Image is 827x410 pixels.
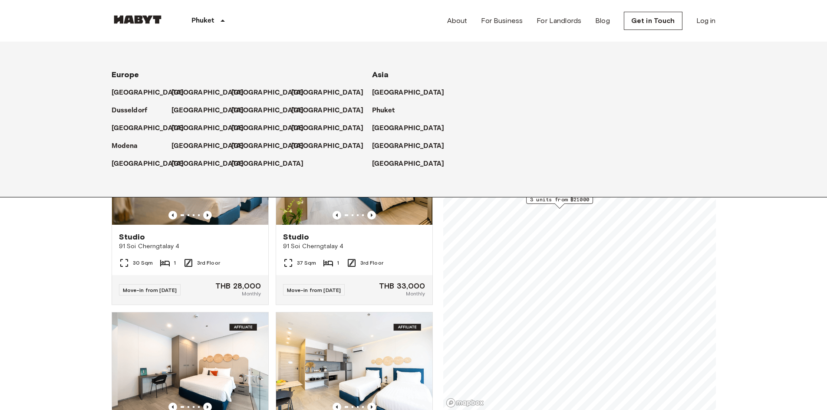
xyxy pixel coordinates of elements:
p: [GEOGRAPHIC_DATA] [291,141,364,151]
p: [GEOGRAPHIC_DATA] [171,88,244,98]
span: Monthly [406,290,425,298]
a: [GEOGRAPHIC_DATA] [372,159,453,169]
a: [GEOGRAPHIC_DATA] [231,88,313,98]
p: [GEOGRAPHIC_DATA] [291,123,364,134]
span: 3rd Floor [360,259,383,267]
span: 1 [337,259,339,267]
a: About [447,16,468,26]
p: [GEOGRAPHIC_DATA] [171,105,244,116]
p: [GEOGRAPHIC_DATA] [291,105,364,116]
a: [GEOGRAPHIC_DATA] [112,88,193,98]
a: [GEOGRAPHIC_DATA] [231,141,313,151]
span: Move-in from [DATE] [123,287,177,293]
a: [GEOGRAPHIC_DATA] [372,88,453,98]
span: 3rd Floor [197,259,220,267]
p: [GEOGRAPHIC_DATA] [171,141,244,151]
a: For Landlords [537,16,581,26]
span: Studio [283,232,310,242]
p: [GEOGRAPHIC_DATA] [231,123,304,134]
a: [GEOGRAPHIC_DATA] [291,141,372,151]
button: Previous image [203,211,212,220]
a: Get in Touch [624,12,682,30]
a: [GEOGRAPHIC_DATA] [372,141,453,151]
span: 91 Soi Cherngtalay 4 [119,242,261,251]
a: [GEOGRAPHIC_DATA] [171,159,253,169]
a: Modena [112,141,147,151]
p: Dusseldorf [112,105,148,116]
span: Move-in from [DATE] [287,287,341,293]
a: [GEOGRAPHIC_DATA] [291,105,372,116]
a: Blog [595,16,610,26]
a: Phuket [372,105,404,116]
p: [GEOGRAPHIC_DATA] [231,88,304,98]
p: [GEOGRAPHIC_DATA] [231,105,304,116]
a: [GEOGRAPHIC_DATA] [231,123,313,134]
p: [GEOGRAPHIC_DATA] [372,141,445,151]
a: [GEOGRAPHIC_DATA] [231,105,313,116]
a: [GEOGRAPHIC_DATA] [171,105,253,116]
a: [GEOGRAPHIC_DATA] [171,123,253,134]
p: [GEOGRAPHIC_DATA] [372,123,445,134]
a: [GEOGRAPHIC_DATA] [171,141,253,151]
span: 1 [174,259,176,267]
button: Previous image [168,211,177,220]
a: Log in [696,16,716,26]
p: [GEOGRAPHIC_DATA] [231,141,304,151]
p: [GEOGRAPHIC_DATA] [372,88,445,98]
span: Europe [112,70,139,79]
a: [GEOGRAPHIC_DATA] [372,123,453,134]
p: Phuket [191,16,214,26]
p: [GEOGRAPHIC_DATA] [171,159,244,169]
a: Mapbox logo [446,398,484,408]
a: [GEOGRAPHIC_DATA] [291,123,372,134]
span: Studio [119,232,145,242]
p: [GEOGRAPHIC_DATA] [372,159,445,169]
img: Habyt [112,15,164,24]
p: [GEOGRAPHIC_DATA] [291,88,364,98]
span: 91 Soi Cherngtalay 4 [283,242,425,251]
span: THB 28,000 [215,282,261,290]
a: [GEOGRAPHIC_DATA] [291,88,372,98]
button: Previous image [333,211,341,220]
p: [GEOGRAPHIC_DATA] [112,88,184,98]
button: Previous image [367,211,376,220]
a: [GEOGRAPHIC_DATA] [112,159,193,169]
span: 3 units from ฿21000 [530,196,589,203]
p: [GEOGRAPHIC_DATA] [112,159,184,169]
span: THB 33,000 [379,282,425,290]
p: [GEOGRAPHIC_DATA] [112,123,184,134]
span: Asia [372,70,389,79]
a: Marketing picture of unit STCPrevious imagePrevious imageStudio91 Soi Cherngtalay 430 Sqm13rd Flo... [112,120,269,305]
a: For Business [481,16,523,26]
span: 30 Sqm [133,259,153,267]
p: Phuket [372,105,395,116]
a: Dusseldorf [112,105,156,116]
a: Marketing picture of unit 1BRBPrevious imagePrevious imageStudio91 Soi Cherngtalay 437 Sqm13rd Fl... [276,120,433,305]
span: 37 Sqm [297,259,316,267]
p: Modena [112,141,138,151]
p: [GEOGRAPHIC_DATA] [171,123,244,134]
a: [GEOGRAPHIC_DATA] [171,88,253,98]
div: Map marker [526,195,593,209]
span: Monthly [242,290,261,298]
p: [GEOGRAPHIC_DATA] [231,159,304,169]
a: [GEOGRAPHIC_DATA] [112,123,193,134]
a: [GEOGRAPHIC_DATA] [231,159,313,169]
